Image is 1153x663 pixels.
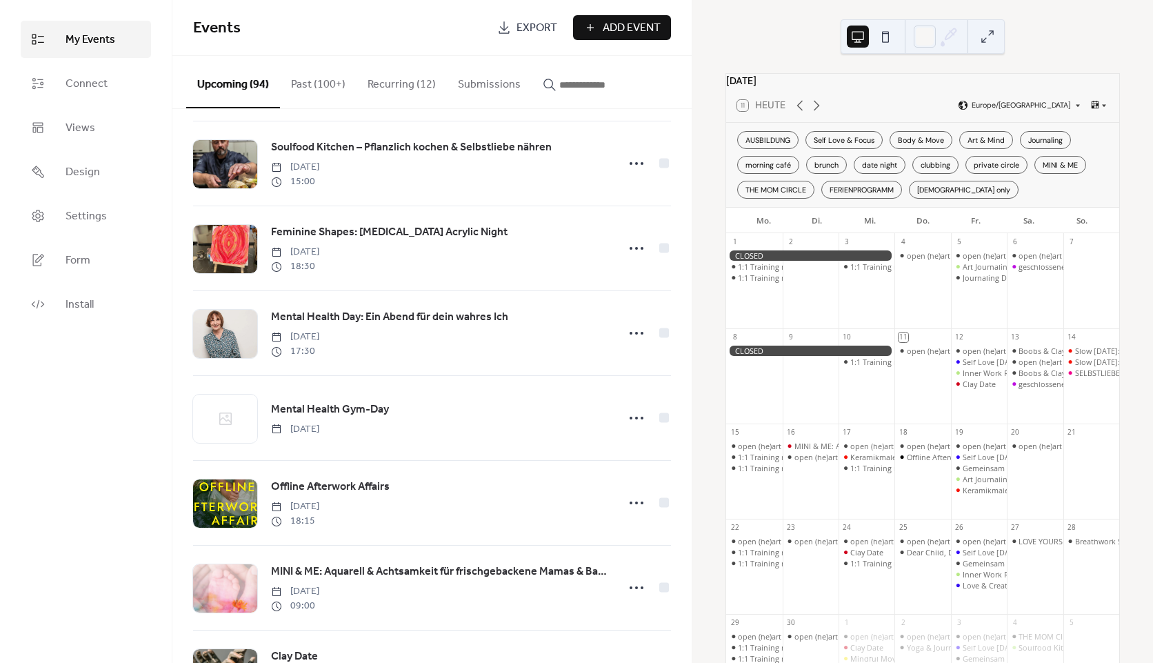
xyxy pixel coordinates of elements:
div: LOVE YOURSELF LOUD: DJ Night & Selflove-Art [1007,536,1063,546]
div: 29 [730,618,740,628]
div: 4 [899,237,908,247]
span: [DATE] [271,584,319,599]
div: MINI & ME [1034,156,1086,174]
div: 24 [842,523,852,533]
div: 9 [786,333,796,342]
button: Submissions [447,56,532,107]
span: MINI & ME: Aquarell & Achtsamkeit für frischgebackene Mamas & Babys [271,564,609,580]
div: Do. [896,208,950,234]
div: 1:1 Training mit Caterina [839,558,894,568]
span: [DATE] [271,422,319,437]
div: Self Love Friday – Bloom & Matcha Edition [951,642,1007,653]
div: open (he)art café [738,631,798,642]
div: Clay Date [850,642,883,653]
div: 10 [842,333,852,342]
span: Views [66,120,95,137]
div: brunch [806,156,847,174]
div: Boobs & Clay: Female only special [1007,346,1063,356]
div: private circle [965,156,1027,174]
div: 1:1 Training mit [PERSON_NAME] [850,558,967,568]
div: Love & Create – Malen für dein inneres Kind [951,580,1007,591]
div: open (he)art café [907,441,967,451]
div: Clay Date [850,547,883,557]
div: 18 [899,428,908,437]
div: 23 [786,523,796,533]
span: Soulfood Kitchen – Pflanzlich kochen & Selbstliebe nähren [271,139,552,156]
a: Soulfood Kitchen – Pflanzlich kochen & Selbstliebe nähren [271,139,552,157]
a: Feminine Shapes: [MEDICAL_DATA] Acrylic Night [271,224,508,241]
div: Self Love Friday – Bloom & Matcha Edition [951,547,1007,557]
a: Settings [21,197,151,235]
div: Keramikmalerei: Gestalte deinen Selbstliebe-Anker [839,452,894,462]
div: 1:1 Training mit Caterina [726,463,782,473]
div: 11 [899,333,908,342]
div: 6 [1011,237,1021,247]
div: 5 [1067,618,1076,628]
span: My Events [66,32,115,48]
div: Clay Date [951,379,1007,389]
div: Sa. [1002,208,1055,234]
div: open (he)art café [1007,250,1063,261]
div: MINI & ME: Aquarell & Achtsamkeit für frischgebackene Mamas & Babys [783,441,839,451]
div: 1:1 Training mit Caterina [726,273,782,283]
a: Form [21,241,151,279]
div: open (he)art café [963,441,1023,451]
div: 1:1 Training mit [PERSON_NAME] [738,261,854,272]
div: 1:1 Training mit [PERSON_NAME] [850,261,967,272]
a: Offline Afterwork Affairs [271,478,390,496]
div: open (he)art café [1019,357,1079,367]
span: 17:30 [271,344,319,359]
span: [DATE] [271,160,319,175]
div: 1:1 Training mit Caterina [839,463,894,473]
div: open (he)art café [839,631,894,642]
div: So. [1055,208,1108,234]
div: Dear Child, Dear Elderly: Letters in the Club [907,547,1060,557]
div: open (he)art café [894,536,950,546]
div: 1:1 Training mit [PERSON_NAME] [738,558,854,568]
a: Mental Health Gym-Day [271,401,389,419]
div: 1:1 Training mit Caterina [726,261,782,272]
div: open (he)art café [783,631,839,642]
div: [DATE] [726,74,1119,89]
span: [DATE] [271,499,319,514]
div: 1:1 Training mit [PERSON_NAME] [738,642,854,653]
div: 1 [730,237,740,247]
a: Design [21,153,151,190]
div: Self Love & Focus [805,131,883,149]
div: Art Journaling Workshop [951,261,1007,272]
span: Design [66,164,100,181]
div: Clay Date [963,379,996,389]
div: open (he)art café [794,452,854,462]
span: [DATE] [271,330,319,344]
div: 16 [786,428,796,437]
div: open (he)art café [850,441,910,451]
div: open (he)art café [1007,441,1063,451]
div: open (he)art café [738,536,798,546]
div: Self Love [DATE] – Bloom & Matcha Edition [963,547,1115,557]
div: 25 [899,523,908,533]
a: Add Event [573,15,671,40]
div: 28 [1067,523,1076,533]
div: open (he)art café [894,346,950,356]
div: Keramikmalerei: Gestalte deinen Selbstliebe-Anker [963,485,1141,495]
div: open (he)art café [894,441,950,451]
a: Connect [21,65,151,102]
div: Offline Afterwork Affairs [894,452,950,462]
div: Self Love Friday – Bloom & Matcha Edition [951,357,1007,367]
div: geschlossene Gesellschaft - doors closed [1007,379,1063,389]
a: Mental Health Day: Ein Abend für dein wahres Ich [271,308,508,326]
a: Export [487,15,568,40]
span: Feminine Shapes: [MEDICAL_DATA] Acrylic Night [271,224,508,241]
a: Install [21,286,151,323]
div: open (he)art café [794,631,854,642]
div: 5 [954,237,964,247]
button: Upcoming (94) [186,56,280,108]
a: MINI & ME: Aquarell & Achtsamkeit für frischgebackene Mamas & Babys [271,563,609,581]
div: 1:1 Training mit Caterina [726,642,782,653]
div: MINI & ME: Aquarell & Achtsamkeit für frischgebackene Mamas & Babys [794,441,1048,451]
div: Fr. [950,208,1003,234]
div: Keramikmalerei: Gestalte deinen Selbstliebe-Anker [951,485,1007,495]
div: 3 [842,237,852,247]
div: Soulfood Kitchen – Pflanzlich kochen & Selbstliebe nähren [1007,642,1063,653]
div: Journaling Deep Dive: 2 Stunden für dich und deine Gedanken [951,273,1007,283]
